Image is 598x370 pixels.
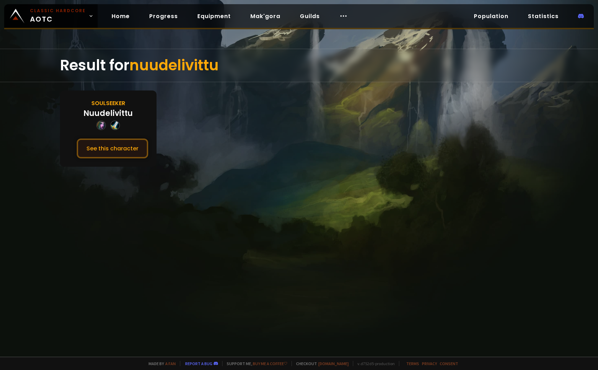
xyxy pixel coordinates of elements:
[522,9,564,23] a: Statistics
[294,9,325,23] a: Guilds
[83,108,133,119] div: Nuudelivittu
[129,55,219,76] span: nuudelivittu
[422,361,437,366] a: Privacy
[192,9,236,23] a: Equipment
[353,361,395,366] span: v. d752d5 - production
[30,8,86,14] small: Classic Hardcore
[406,361,419,366] a: Terms
[165,361,176,366] a: a fan
[106,9,135,23] a: Home
[77,139,148,158] button: See this character
[4,4,98,28] a: Classic HardcoreAOTC
[468,9,514,23] a: Population
[144,9,183,23] a: Progress
[253,361,287,366] a: Buy me a coffee
[144,361,176,366] span: Made by
[245,9,286,23] a: Mak'gora
[222,361,287,366] span: Support me,
[440,361,458,366] a: Consent
[318,361,349,366] a: [DOMAIN_NAME]
[30,8,86,24] span: AOTC
[292,361,349,366] span: Checkout
[91,99,125,108] div: Soulseeker
[60,49,538,82] div: Result for
[185,361,212,366] a: Report a bug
